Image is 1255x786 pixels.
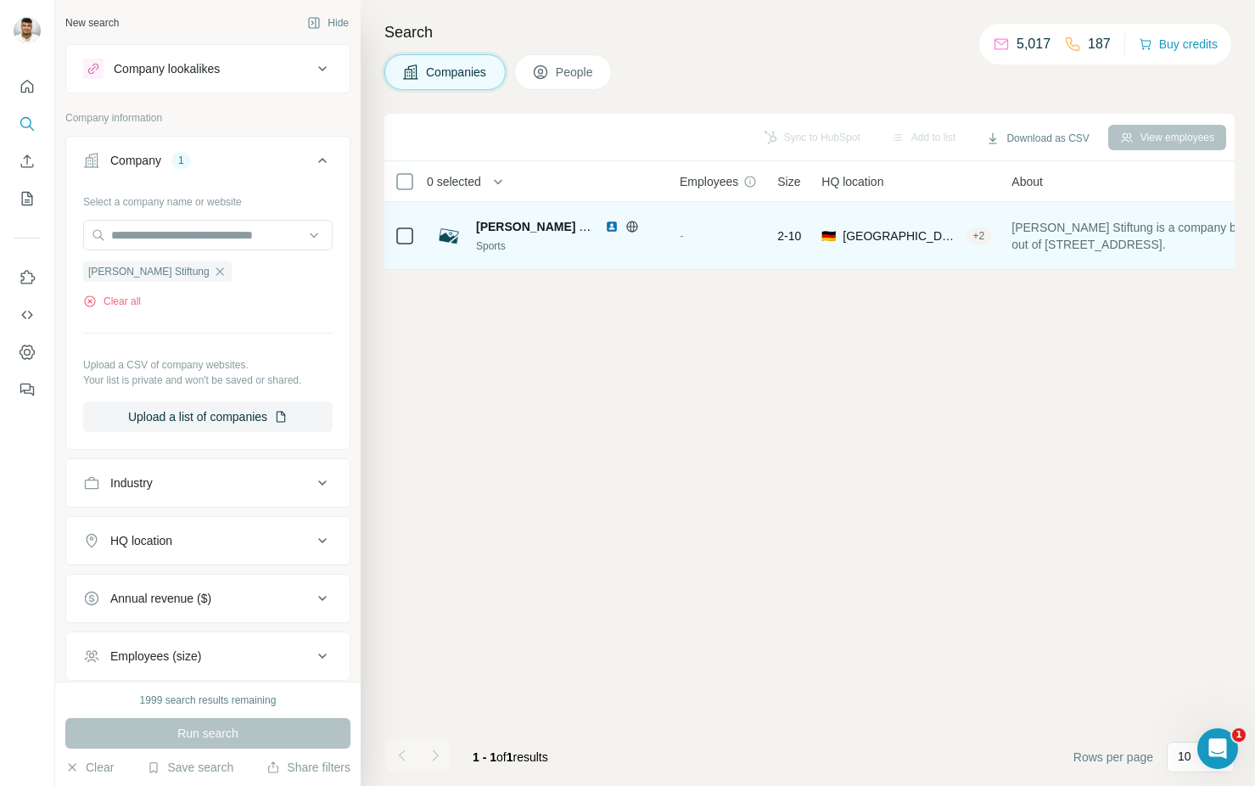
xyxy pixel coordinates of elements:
img: LinkedIn logo [605,220,619,233]
span: [GEOGRAPHIC_DATA], [GEOGRAPHIC_DATA] [843,227,959,244]
span: 🇩🇪 [821,227,836,244]
button: Industry [66,463,350,503]
p: Upload a CSV of company websites. [83,357,333,373]
div: 1 [171,153,191,168]
button: Company lookalikes [66,48,350,89]
span: Companies [426,64,488,81]
span: 2-10 [777,227,801,244]
button: Enrich CSV [14,146,41,177]
button: Buy credits [1139,32,1218,56]
button: Annual revenue ($) [66,578,350,619]
div: Employees (size) [110,648,201,665]
p: 10 [1178,748,1191,765]
span: Size [777,173,800,190]
button: Dashboard [14,337,41,368]
div: Company [110,152,161,169]
div: Company lookalikes [114,60,220,77]
button: Clear all [83,294,141,309]
div: Sports [476,239,659,254]
button: Feedback [14,374,41,405]
button: Save search [147,759,233,776]
div: New search [65,15,119,31]
span: results [473,750,548,764]
button: Employees (size) [66,636,350,677]
button: Use Surfe on LinkedIn [14,262,41,293]
span: of [496,750,507,764]
button: Share filters [266,759,350,776]
img: Logo of Philipp Lahm Stiftung [435,222,462,250]
p: 5,017 [1017,34,1051,54]
span: 1 [1232,728,1246,742]
span: 1 - 1 [473,750,496,764]
span: Rows per page [1073,749,1153,766]
div: HQ location [110,532,172,549]
span: [PERSON_NAME] Stiftung [88,264,210,279]
div: Industry [110,474,153,491]
button: Search [14,109,41,139]
span: - [680,229,684,243]
span: HQ location [821,173,883,190]
button: Company1 [66,140,350,188]
iframe: Intercom live chat [1197,728,1238,769]
img: Avatar [14,17,41,44]
button: Use Surfe API [14,300,41,330]
span: [PERSON_NAME] Stiftung [476,220,624,233]
span: 1 [507,750,513,764]
p: 187 [1088,34,1111,54]
span: 0 selected [427,173,481,190]
span: People [556,64,595,81]
button: Hide [295,10,361,36]
button: Quick start [14,71,41,102]
button: HQ location [66,520,350,561]
button: Download as CSV [974,126,1101,151]
div: Select a company name or website [83,188,333,210]
p: Your list is private and won't be saved or shared. [83,373,333,388]
span: Employees [680,173,738,190]
h4: Search [384,20,1235,44]
button: Upload a list of companies [83,401,333,432]
div: Annual revenue ($) [110,590,211,607]
p: Company information [65,110,350,126]
span: About [1011,173,1043,190]
button: My lists [14,183,41,214]
div: 1999 search results remaining [140,693,277,708]
button: Clear [65,759,114,776]
div: + 2 [966,228,992,244]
